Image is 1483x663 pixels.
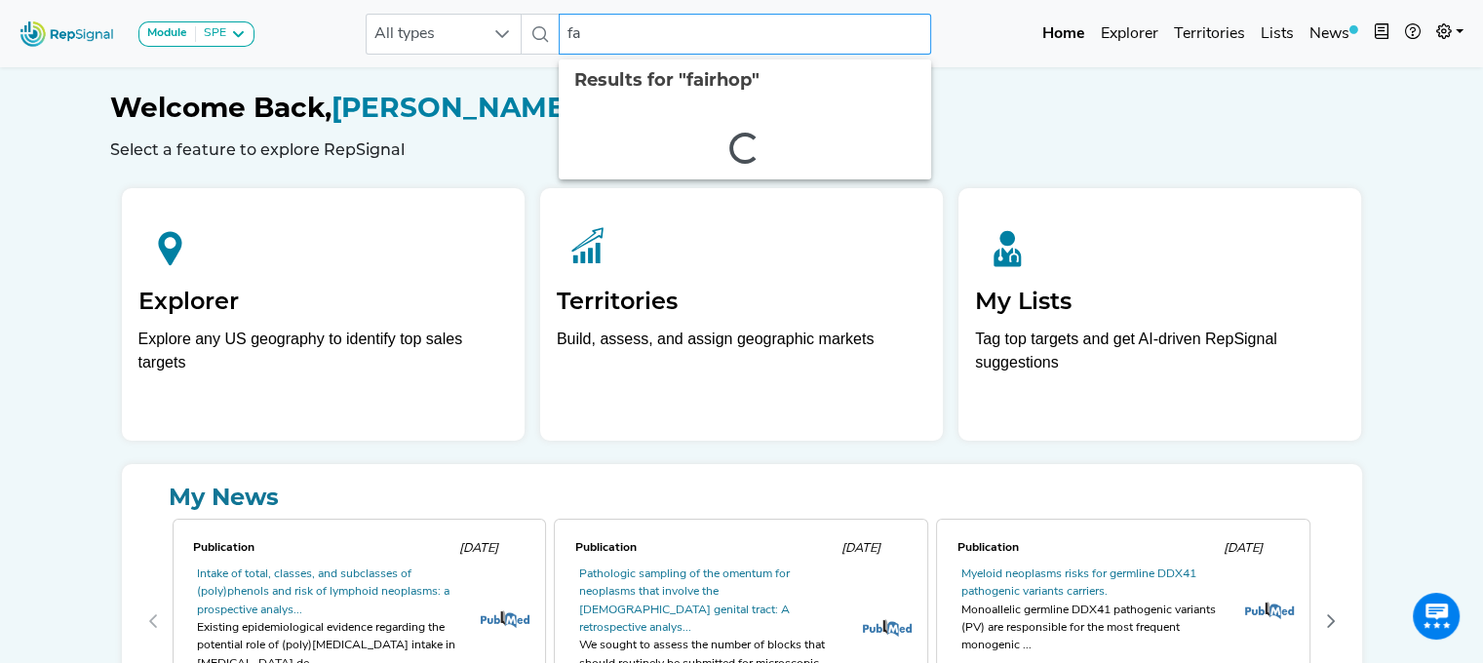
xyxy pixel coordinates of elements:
[110,92,1374,125] h1: [PERSON_NAME]
[960,602,1228,655] div: Monoallelic germline DDX41 pathogenic variants (PV) are responsible for the most frequent monogen...
[840,542,879,555] span: [DATE]
[197,568,449,616] a: Intake of total, classes, and subclasses of (poly)phenols and risk of lymphoid neoplasms: a prosp...
[138,288,508,316] h2: Explorer
[1034,15,1093,54] a: Home
[110,140,1374,159] h6: Select a feature to explore RepSignal
[122,188,525,441] a: ExplorerExplore any US geography to identify top sales targets
[1315,605,1346,637] button: Next Page
[138,21,254,47] button: ModuleSPE
[1223,542,1262,555] span: [DATE]
[137,480,1346,515] a: My News
[110,91,332,124] span: Welcome Back,
[956,542,1018,554] span: Publication
[196,26,226,42] div: SPE
[193,542,254,554] span: Publication
[1245,602,1294,619] img: pubmed_logo.fab3c44c.png
[1166,15,1253,54] a: Territories
[367,15,484,54] span: All types
[1253,15,1302,54] a: Lists
[458,542,497,555] span: [DATE]
[975,288,1345,316] h2: My Lists
[975,328,1345,385] p: Tag top targets and get AI-driven RepSignal suggestions
[578,568,789,634] a: Pathologic sampling of the omentum for neoplasms that involve the [DEMOGRAPHIC_DATA] genital trac...
[138,328,508,374] div: Explore any US geography to identify top sales targets
[540,188,943,441] a: TerritoriesBuild, assess, and assign geographic markets
[574,542,636,554] span: Publication
[958,188,1361,441] a: My ListsTag top targets and get AI-driven RepSignal suggestions
[1366,15,1397,54] button: Intel Book
[557,328,926,385] p: Build, assess, and assign geographic markets
[1093,15,1166,54] a: Explorer
[481,610,529,628] img: pubmed_logo.fab3c44c.png
[147,27,187,39] strong: Module
[960,568,1195,598] a: Myeloid neoplasms risks for germline DDX41 pathogenic variants carriers.
[574,69,760,91] span: Results for "fairhop"
[559,14,931,55] input: Search a physician or facility
[557,288,926,316] h2: Territories
[1302,15,1366,54] a: News
[863,619,912,637] img: pubmed_logo.fab3c44c.png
